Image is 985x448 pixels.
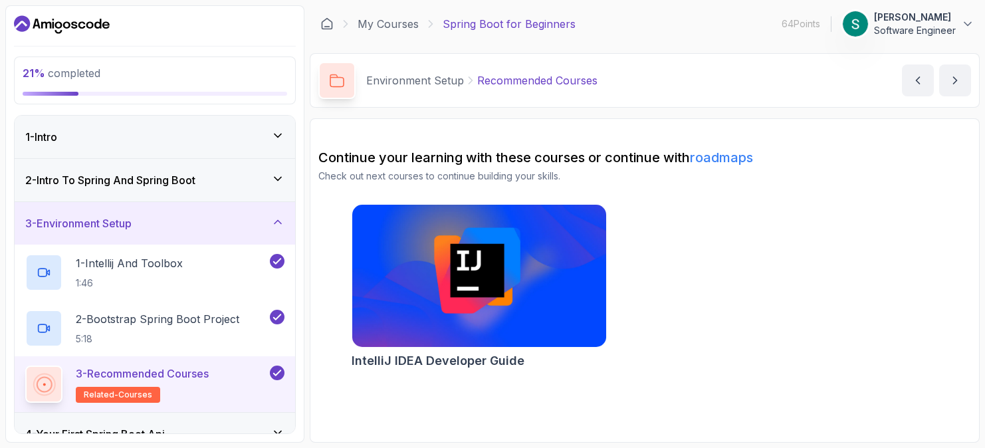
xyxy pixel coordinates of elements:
a: My Courses [358,16,419,32]
a: Dashboard [14,14,110,35]
button: 1-Intro [15,116,295,158]
p: 2 - Bootstrap Spring Boot Project [76,311,239,327]
button: 2-Intro To Spring And Spring Boot [15,159,295,201]
p: Check out next courses to continue building your skills. [318,169,971,183]
p: Environment Setup [366,72,464,88]
span: 21 % [23,66,45,80]
p: 1:46 [76,277,183,290]
button: 2-Bootstrap Spring Boot Project5:18 [25,310,284,347]
p: 3 - Recommended Courses [76,366,209,382]
a: roadmaps [690,150,753,166]
h3: 4 - Your First Spring Boot Api [25,426,165,442]
p: [PERSON_NAME] [874,11,956,24]
button: previous content [902,64,934,96]
button: 3-Recommended Coursesrelated-courses [25,366,284,403]
h3: 3 - Environment Setup [25,215,132,231]
iframe: chat widget [903,365,985,428]
a: Dashboard [320,17,334,31]
button: user profile image[PERSON_NAME]Software Engineer [842,11,974,37]
p: Spring Boot for Beginners [443,16,576,32]
p: 5:18 [76,332,239,346]
a: IntelliJ IDEA Developer Guide cardIntelliJ IDEA Developer Guide [352,204,607,370]
span: related-courses [84,390,152,400]
button: 3-Environment Setup [15,202,295,245]
span: completed [23,66,100,80]
button: 1-Intellij And Toolbox1:46 [25,254,284,291]
h3: 1 - Intro [25,129,57,145]
img: IntelliJ IDEA Developer Guide card [352,205,606,347]
p: Software Engineer [874,24,956,37]
img: user profile image [843,11,868,37]
h3: 2 - Intro To Spring And Spring Boot [25,172,195,188]
h2: IntelliJ IDEA Developer Guide [352,352,524,370]
p: 64 Points [782,17,820,31]
h2: Continue your learning with these courses or continue with [318,148,971,167]
p: 1 - Intellij And Toolbox [76,255,183,271]
p: Recommended Courses [477,72,598,88]
button: next content [939,64,971,96]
